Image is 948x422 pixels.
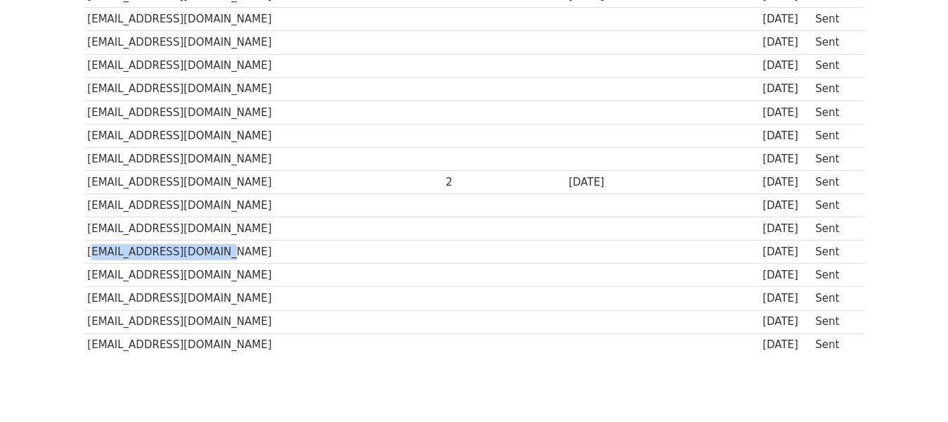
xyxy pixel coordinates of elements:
div: [DATE] [762,128,809,144]
td: [EMAIL_ADDRESS][DOMAIN_NAME] [84,54,443,77]
td: [EMAIL_ADDRESS][DOMAIN_NAME] [84,171,443,194]
div: [DATE] [762,11,809,27]
div: [DATE] [762,244,809,260]
td: [EMAIL_ADDRESS][DOMAIN_NAME] [84,287,443,310]
td: [EMAIL_ADDRESS][DOMAIN_NAME] [84,310,443,333]
td: [EMAIL_ADDRESS][DOMAIN_NAME] [84,264,443,287]
td: Sent [812,310,857,333]
div: [DATE] [762,314,809,330]
td: [EMAIL_ADDRESS][DOMAIN_NAME] [84,147,443,170]
div: [DATE] [762,58,809,74]
td: Sent [812,31,857,54]
td: [EMAIL_ADDRESS][DOMAIN_NAME] [84,8,443,31]
td: Sent [812,54,857,77]
td: Sent [812,147,857,170]
div: [DATE] [762,198,809,214]
td: [EMAIL_ADDRESS][DOMAIN_NAME] [84,333,443,357]
td: Sent [812,333,857,357]
div: [DATE] [762,267,809,283]
div: [DATE] [762,81,809,97]
div: [DATE] [762,34,809,51]
div: [DATE] [762,337,809,353]
td: [EMAIL_ADDRESS][DOMAIN_NAME] [84,241,443,264]
div: [DATE] [762,174,809,191]
td: [EMAIL_ADDRESS][DOMAIN_NAME] [84,124,443,147]
td: [EMAIL_ADDRESS][DOMAIN_NAME] [84,194,443,217]
td: Sent [812,217,857,241]
td: Sent [812,124,857,147]
div: 2 [446,174,502,191]
td: Sent [812,194,857,217]
td: [EMAIL_ADDRESS][DOMAIN_NAME] [84,31,443,54]
td: Sent [812,8,857,31]
div: [DATE] [762,105,809,121]
td: Sent [812,77,857,101]
div: [DATE] [762,151,809,167]
td: [EMAIL_ADDRESS][DOMAIN_NAME] [84,77,443,101]
td: Sent [812,264,857,287]
div: [DATE] [569,174,660,191]
td: [EMAIL_ADDRESS][DOMAIN_NAME] [84,217,443,241]
td: [EMAIL_ADDRESS][DOMAIN_NAME] [84,101,443,124]
td: Sent [812,101,857,124]
td: Sent [812,171,857,194]
td: Sent [812,287,857,310]
div: [DATE] [762,221,809,237]
td: Sent [812,241,857,264]
div: [DATE] [762,290,809,307]
iframe: Chat Widget [878,354,948,422]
